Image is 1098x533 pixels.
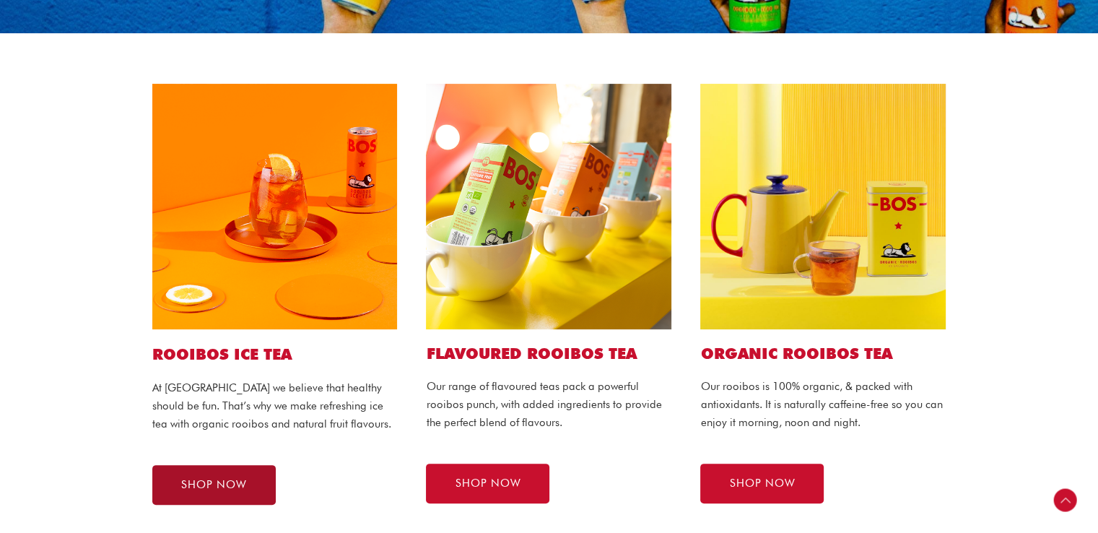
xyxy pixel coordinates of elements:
h1: ROOIBOS ICE TEA [152,344,398,365]
h2: Organic ROOIBOS TEA [700,344,946,363]
span: SHOP NOW [181,480,247,490]
h2: Flavoured ROOIBOS TEA [426,344,671,363]
span: SHOP NOW [729,478,795,489]
span: SHOP NOW [455,478,520,489]
a: SHOP NOW [426,464,549,503]
p: At [GEOGRAPHIC_DATA] we believe that healthy should be fun. That’s why we make refreshing ice tea... [152,379,398,433]
a: SHOP NOW [152,465,276,505]
a: SHOP NOW [700,464,824,503]
p: Our range of flavoured teas pack a powerful rooibos punch, with added ingredients to provide the ... [426,378,671,431]
p: Our rooibos is 100% organic, & packed with antioxidants. It is naturally caffeine-free so you can... [700,378,946,431]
